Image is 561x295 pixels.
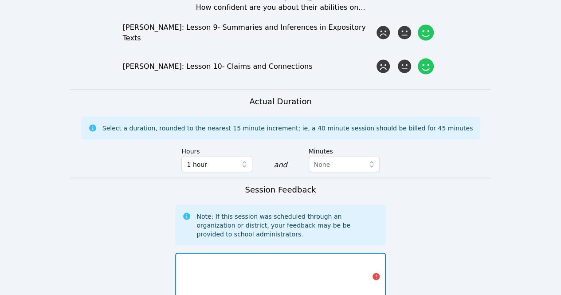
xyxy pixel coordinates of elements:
[187,159,207,169] span: 1 hour
[181,143,252,156] label: Hours
[123,22,375,43] div: [PERSON_NAME]: Lesson 9- Summaries and Inferences in Expository Texts
[249,95,311,107] h3: Actual Duration
[245,183,316,196] h3: Session Feedback
[309,156,380,172] button: None
[196,212,378,238] div: Note: If this session was scheduled through an organization or district, your feedback may be be ...
[181,156,252,172] button: 1 hour
[102,123,473,132] div: Select a duration, rounded to the nearest 15 minute increment; ie, a 40 minute session should be ...
[309,143,380,156] label: Minutes
[274,159,287,170] div: and
[196,3,365,12] span: How confident are you about their abilities on...
[123,61,375,71] div: [PERSON_NAME]: Lesson 10- Claims and Connections
[314,161,330,168] span: None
